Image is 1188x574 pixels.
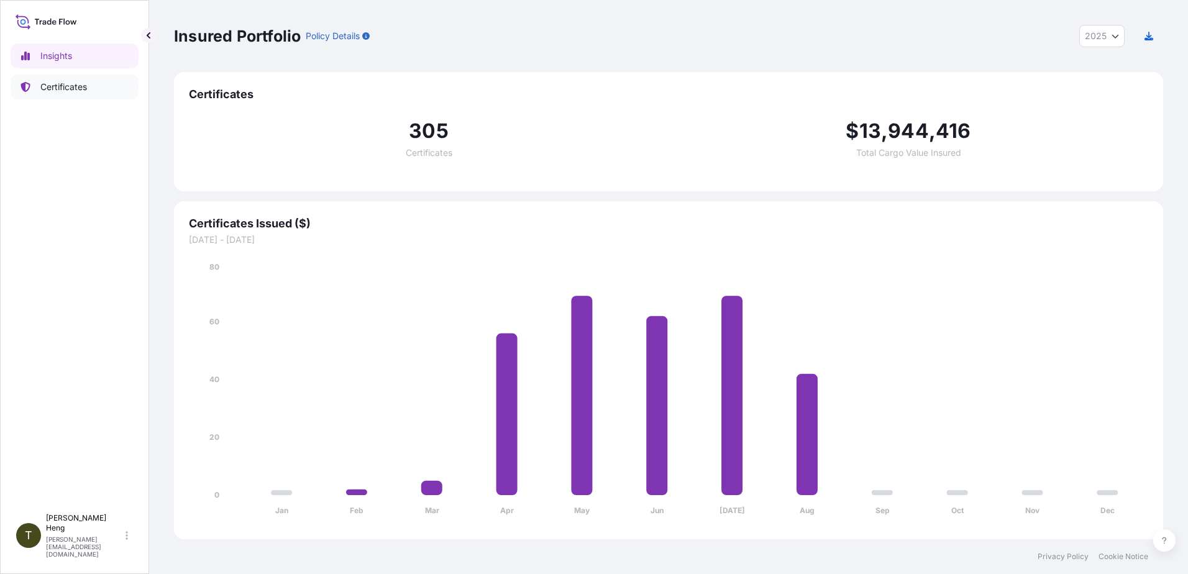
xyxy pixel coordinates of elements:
[209,262,219,271] tspan: 80
[1100,506,1115,515] tspan: Dec
[46,535,123,558] p: [PERSON_NAME][EMAIL_ADDRESS][DOMAIN_NAME]
[11,75,139,99] a: Certificates
[720,506,745,515] tspan: [DATE]
[209,317,219,326] tspan: 60
[856,148,961,157] span: Total Cargo Value Insured
[800,506,815,515] tspan: Aug
[1038,552,1089,562] a: Privacy Policy
[25,529,32,542] span: T
[40,50,72,62] p: Insights
[1025,506,1040,515] tspan: Nov
[174,26,301,46] p: Insured Portfolio
[214,490,219,499] tspan: 0
[875,506,890,515] tspan: Sep
[1079,25,1125,47] button: Year Selector
[651,506,664,515] tspan: Jun
[574,506,590,515] tspan: May
[951,506,964,515] tspan: Oct
[11,43,139,68] a: Insights
[40,81,87,93] p: Certificates
[189,87,1148,102] span: Certificates
[350,506,363,515] tspan: Feb
[1099,552,1148,562] a: Cookie Notice
[859,121,881,141] span: 13
[846,121,859,141] span: $
[409,121,449,141] span: 305
[189,234,1148,246] span: [DATE] - [DATE]
[1085,30,1107,42] span: 2025
[881,121,888,141] span: ,
[936,121,971,141] span: 416
[46,513,123,533] p: [PERSON_NAME] Heng
[275,506,288,515] tspan: Jan
[929,121,936,141] span: ,
[888,121,929,141] span: 944
[500,506,514,515] tspan: Apr
[209,432,219,442] tspan: 20
[425,506,439,515] tspan: Mar
[306,30,360,42] p: Policy Details
[406,148,452,157] span: Certificates
[189,216,1148,231] span: Certificates Issued ($)
[209,375,219,384] tspan: 40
